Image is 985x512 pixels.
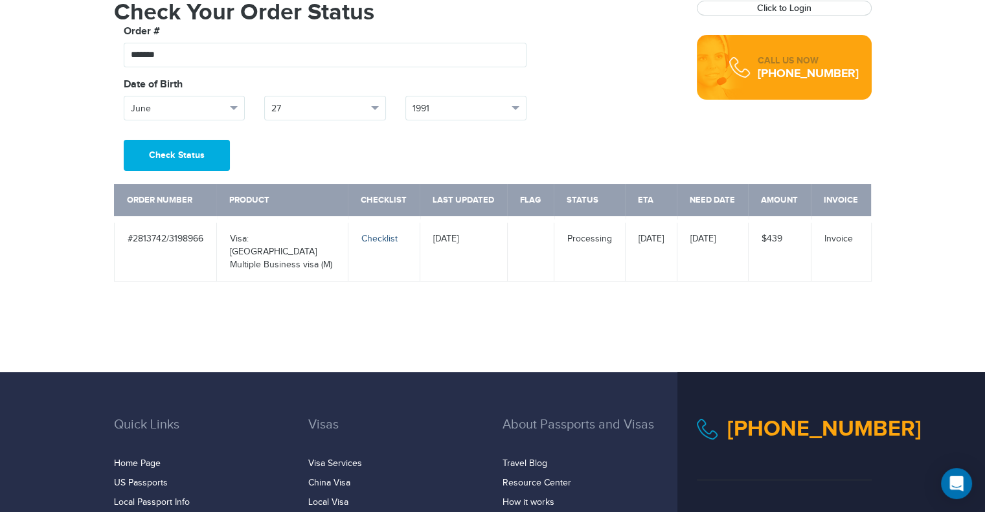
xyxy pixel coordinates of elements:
button: 27 [264,96,386,120]
a: Local Visa [308,497,348,507]
a: US Passports [114,478,168,488]
th: Flag [507,184,554,219]
div: [PHONE_NUMBER] [758,67,859,80]
span: 1991 [413,102,508,115]
h3: About Passports and Visas [503,417,677,451]
button: Check Status [124,140,230,171]
td: #2813742/3198966 [114,219,216,282]
div: Open Intercom Messenger [941,468,972,499]
a: Local Passport Info [114,497,190,507]
a: China Visa [308,478,350,488]
a: Visa Services [308,458,362,469]
th: Status [554,184,625,219]
td: [DATE] [420,219,507,282]
h1: Check Your Order Status [114,1,677,24]
a: [PHONE_NUMBER] [727,416,922,442]
th: Last Updated [420,184,507,219]
th: ETA [625,184,677,219]
th: Order Number [114,184,216,219]
button: 1991 [405,96,527,120]
a: How it works [503,497,554,507]
td: Visa: [GEOGRAPHIC_DATA] Multiple Business visa (M) [216,219,348,282]
td: [DATE] [625,219,677,282]
a: Invoice [824,234,853,244]
th: Checklist [348,184,420,219]
button: June [124,96,245,120]
a: Travel Blog [503,458,547,469]
span: June [131,102,227,115]
th: Invoice [811,184,871,219]
th: Amount [748,184,811,219]
a: Resource Center [503,478,571,488]
label: Order # [124,24,160,39]
a: Checklist [361,234,398,244]
h3: Visas [308,417,483,451]
h3: Quick Links [114,417,289,451]
a: Home Page [114,458,161,469]
td: [DATE] [677,219,748,282]
th: Product [216,184,348,219]
label: Date of Birth [124,77,183,93]
div: CALL US NOW [758,54,859,67]
th: Need Date [677,184,748,219]
a: Click to Login [757,3,811,14]
td: Processing [554,219,625,282]
td: $439 [748,219,811,282]
span: 27 [271,102,367,115]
